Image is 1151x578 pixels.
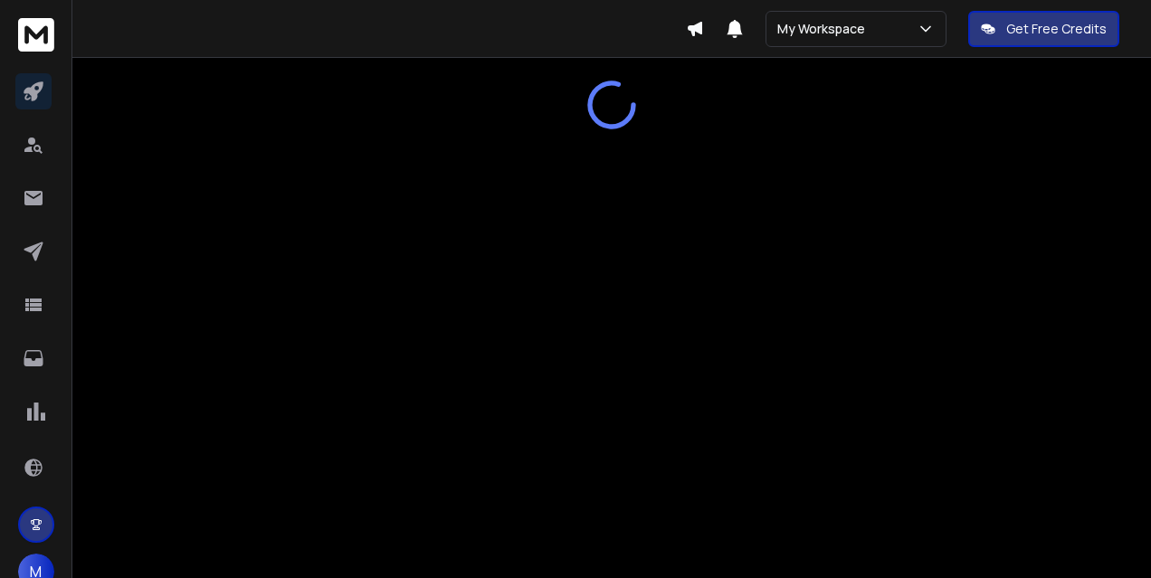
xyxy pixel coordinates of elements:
[1006,20,1107,38] p: Get Free Credits
[968,11,1119,47] button: Get Free Credits
[777,20,872,38] p: My Workspace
